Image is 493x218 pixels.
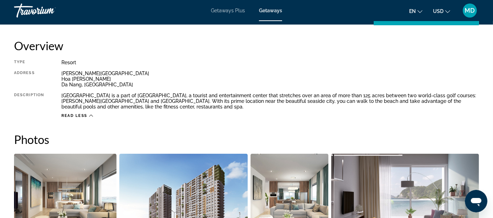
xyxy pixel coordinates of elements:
[61,93,479,110] div: [GEOGRAPHIC_DATA] is a part of [GEOGRAPHIC_DATA], a tourist and entertainment center that stretch...
[14,71,44,87] div: Address
[461,3,479,18] button: User Menu
[61,60,479,65] div: Resort
[14,39,479,53] h2: Overview
[14,60,44,65] div: Type
[14,93,44,110] div: Description
[433,6,450,16] button: Change currency
[409,8,416,14] span: en
[259,8,282,13] a: Getaways
[409,6,422,16] button: Change language
[14,132,479,146] h2: Photos
[61,113,93,118] button: Read less
[465,7,475,14] span: MD
[211,8,245,13] a: Getaways Plus
[433,8,444,14] span: USD
[61,113,87,118] span: Read less
[14,1,84,20] a: Travorium
[465,190,487,212] iframe: Button to launch messaging window
[61,71,479,87] div: [PERSON_NAME][GEOGRAPHIC_DATA] Hoa [PERSON_NAME] Da Nang, [GEOGRAPHIC_DATA]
